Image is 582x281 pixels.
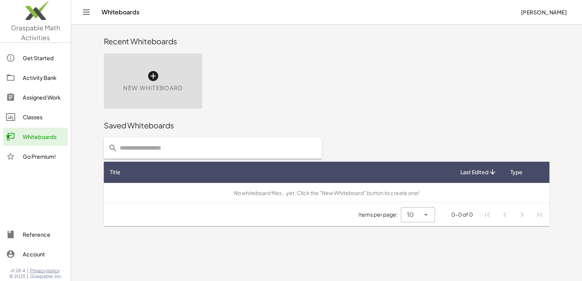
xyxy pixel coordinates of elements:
span: Items per page: [358,211,401,219]
button: [PERSON_NAME] [515,5,573,19]
div: Go Premium! [23,152,65,161]
div: Reference [23,230,65,239]
div: Assigned Work [23,93,65,102]
span: Graspable Math Activities [11,23,60,42]
span: 10 [407,210,414,219]
a: Get Started [3,49,68,67]
a: Whiteboards [3,128,68,146]
span: Last Edited [460,168,488,176]
a: Activity Bank [3,69,68,87]
div: 0-0 of 0 [451,211,473,219]
span: [PERSON_NAME] [521,9,567,16]
div: Classes [23,112,65,122]
div: Recent Whiteboards [104,36,549,47]
a: Assigned Work [3,88,68,106]
span: v1.28.4 [11,268,25,274]
span: | [27,268,28,274]
span: Title [110,168,120,176]
a: Classes [3,108,68,126]
a: Reference [3,225,68,244]
a: Account [3,245,68,263]
div: No whiteboard files...yet. Click the "New Whiteboard" button to create one! [110,189,543,197]
i: prepended action [108,144,117,153]
a: Privacy policy [30,268,62,274]
div: Whiteboards [23,132,65,141]
span: © 2025 [9,273,25,279]
div: Account [23,250,65,259]
nav: Pagination Navigation [479,206,548,223]
button: Toggle navigation [80,6,92,18]
span: | [27,273,28,279]
span: Graspable, Inc. [30,273,62,279]
div: Get Started [23,53,65,62]
span: Type [510,168,523,176]
div: Activity Bank [23,73,65,82]
div: Saved Whiteboards [104,120,549,131]
span: New Whiteboard [123,84,183,92]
